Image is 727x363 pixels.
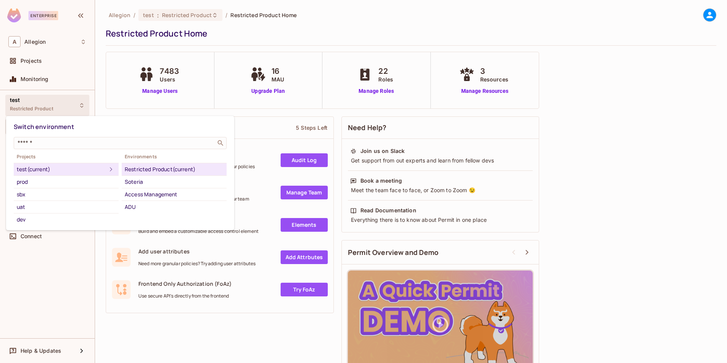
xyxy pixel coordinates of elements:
[125,177,224,186] div: Soteria
[17,215,116,224] div: dev
[17,177,116,186] div: prod
[125,202,224,212] div: ADU
[125,165,224,174] div: Restricted Product (current)
[14,123,74,131] span: Switch environment
[125,190,224,199] div: Access Management
[14,154,119,160] span: Projects
[17,190,116,199] div: sbx
[122,154,227,160] span: Environments
[17,202,116,212] div: uat
[17,165,106,174] div: test (current)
